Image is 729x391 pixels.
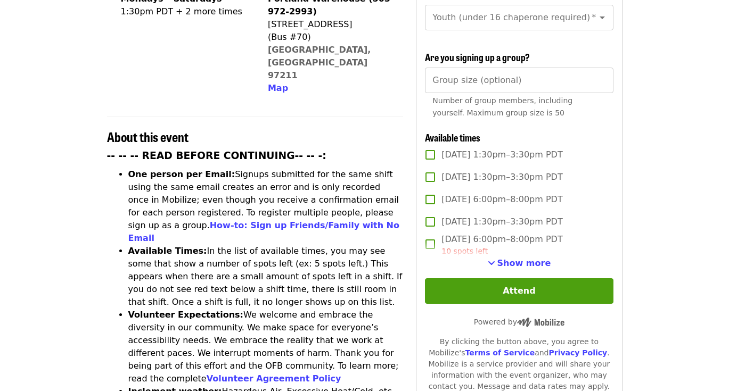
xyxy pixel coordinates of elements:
span: Map [268,83,288,93]
span: About this event [107,127,189,146]
input: [object Object] [425,68,613,93]
button: Map [268,82,288,95]
span: Available times [425,130,480,144]
li: Signups submitted for the same shift using the same email creates an error and is only recorded o... [128,168,404,245]
button: Open [595,10,610,25]
button: See more timeslots [488,257,551,270]
li: We welcome and embrace the diversity in our community. We make space for everyone’s accessibility... [128,309,404,385]
button: Attend [425,278,613,304]
a: Privacy Policy [548,348,607,357]
a: Terms of Service [465,348,535,357]
span: Are you signing up a group? [425,50,530,64]
span: Powered by [474,318,564,326]
a: How-to: Sign up Friends/Family with No Email [128,220,400,243]
span: [DATE] 6:00pm–8:00pm PDT [441,233,562,257]
li: In the list of available times, you may see some that show a number of spots left (ex: 5 spots le... [128,245,404,309]
strong: -- -- -- READ BEFORE CONTINUING-- -- -: [107,150,326,161]
span: Number of group members, including yourself. Maximum group size is 50 [432,96,572,117]
strong: Available Times: [128,246,207,256]
span: 10 spots left [441,247,488,255]
strong: One person per Email: [128,169,235,179]
img: Powered by Mobilize [517,318,564,327]
a: [GEOGRAPHIC_DATA], [GEOGRAPHIC_DATA] 97211 [268,45,371,80]
strong: Volunteer Expectations: [128,310,244,320]
span: [DATE] 1:30pm–3:30pm PDT [441,171,562,184]
div: 1:30pm PDT + 2 more times [121,5,242,18]
div: (Bus #70) [268,31,395,44]
div: [STREET_ADDRESS] [268,18,395,31]
span: [DATE] 6:00pm–8:00pm PDT [441,193,562,206]
span: [DATE] 1:30pm–3:30pm PDT [441,215,562,228]
span: [DATE] 1:30pm–3:30pm PDT [441,148,562,161]
a: Volunteer Agreement Policy [207,373,341,384]
span: Show more [497,258,551,268]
